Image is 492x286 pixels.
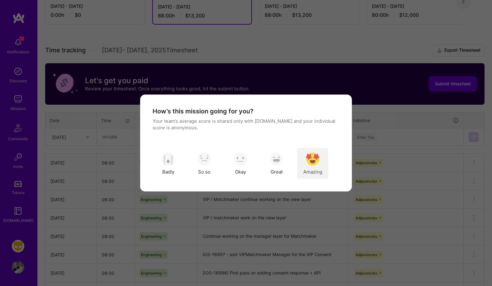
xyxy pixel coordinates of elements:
img: soso [234,152,247,166]
span: So so [198,168,211,175]
span: Badly [162,168,174,175]
p: Your team’s average score is shared only with [DOMAIN_NAME] and your individual score is anonymous. [153,118,339,131]
span: Great [271,168,283,175]
img: soso [306,152,319,166]
img: soso [161,152,175,166]
div: modal [140,95,352,192]
span: Amazing [303,168,322,175]
img: soso [270,152,283,166]
h4: How’s this mission going for you? [153,107,253,115]
span: Okay [235,168,246,175]
img: soso [197,152,211,166]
